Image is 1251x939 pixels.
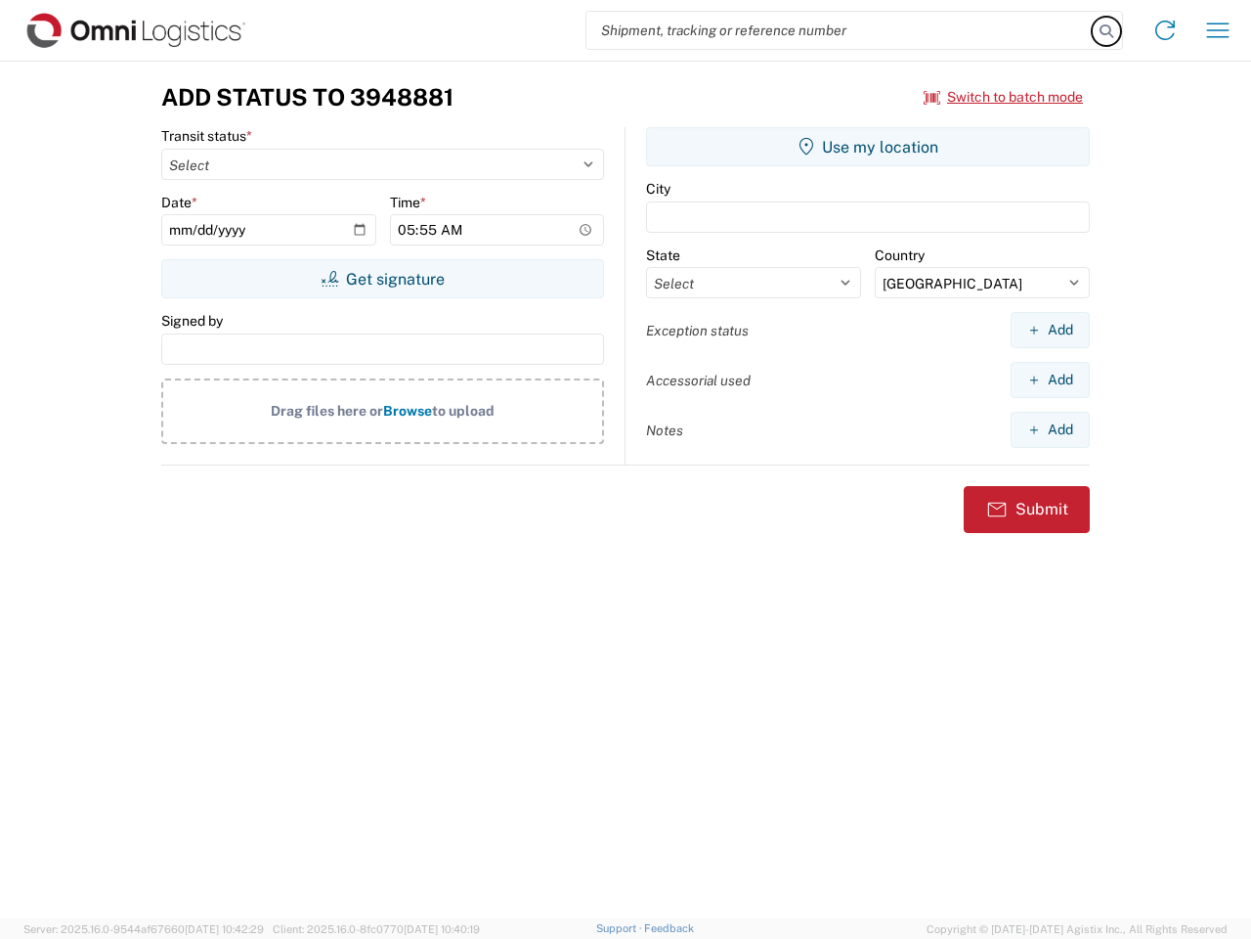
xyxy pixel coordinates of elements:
label: State [646,246,680,264]
button: Add [1011,412,1090,448]
label: Signed by [161,312,223,330]
button: Add [1011,312,1090,348]
label: Notes [646,422,683,439]
a: Support [596,922,645,934]
span: Client: 2025.16.0-8fc0770 [273,923,480,935]
label: City [646,180,670,198]
span: Copyright © [DATE]-[DATE] Agistix Inc., All Rights Reserved [927,920,1228,938]
span: Browse [383,403,432,419]
button: Submit [964,486,1090,533]
span: [DATE] 10:42:29 [185,923,264,935]
h3: Add Status to 3948881 [161,83,453,112]
label: Transit status [161,127,252,145]
label: Date [161,194,197,211]
span: [DATE] 10:40:19 [404,923,480,935]
span: Drag files here or [271,403,383,419]
label: Country [875,246,925,264]
button: Add [1011,362,1090,398]
button: Switch to batch mode [924,81,1083,113]
span: Server: 2025.16.0-9544af67660 [23,923,264,935]
span: to upload [432,403,495,419]
label: Exception status [646,322,749,339]
label: Time [390,194,426,211]
a: Feedback [644,922,694,934]
button: Get signature [161,259,604,298]
label: Accessorial used [646,372,751,389]
input: Shipment, tracking or reference number [586,12,1093,49]
button: Use my location [646,127,1090,166]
